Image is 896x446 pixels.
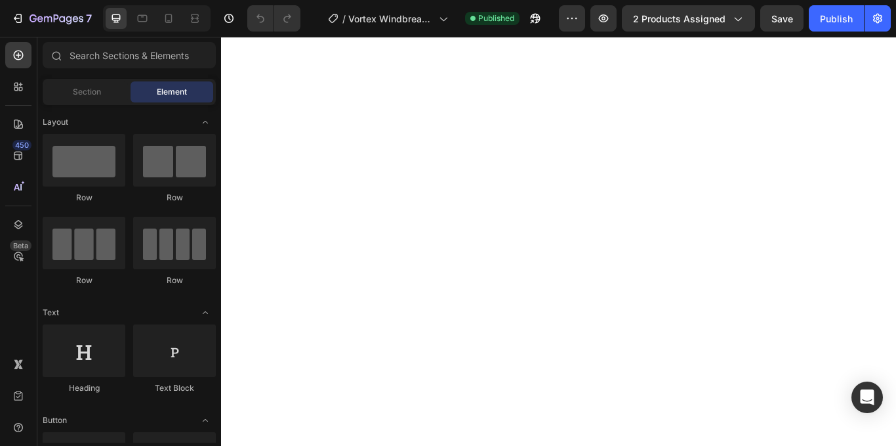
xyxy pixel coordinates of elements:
[133,192,216,204] div: Row
[43,192,125,204] div: Row
[10,240,31,251] div: Beta
[86,11,92,26] p: 7
[195,410,216,431] span: Toggle open
[342,12,346,26] span: /
[157,86,187,98] span: Element
[133,275,216,286] div: Row
[348,12,434,26] span: Vortex Windbreaker
[809,5,864,32] button: Publish
[43,307,59,319] span: Text
[247,5,300,32] div: Undo/Redo
[43,116,68,128] span: Layout
[771,13,793,24] span: Save
[43,382,125,394] div: Heading
[195,302,216,323] span: Toggle open
[221,37,896,446] iframe: Design area
[133,382,216,394] div: Text Block
[43,42,216,68] input: Search Sections & Elements
[478,12,514,24] span: Published
[43,275,125,286] div: Row
[5,5,98,32] button: 7
[195,112,216,133] span: Toggle open
[633,12,725,26] span: 2 products assigned
[43,414,67,426] span: Button
[760,5,804,32] button: Save
[622,5,755,32] button: 2 products assigned
[820,12,853,26] div: Publish
[73,86,101,98] span: Section
[12,140,31,150] div: 450
[851,382,883,413] div: Open Intercom Messenger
